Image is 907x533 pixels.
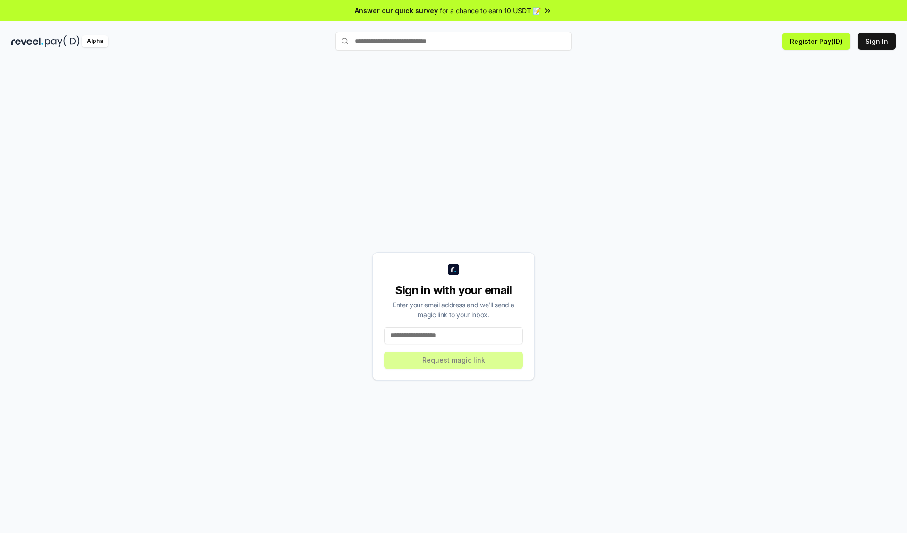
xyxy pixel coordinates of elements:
span: Answer our quick survey [355,6,438,16]
div: Enter your email address and we’ll send a magic link to your inbox. [384,300,523,320]
span: for a chance to earn 10 USDT 📝 [440,6,541,16]
img: logo_small [448,264,459,275]
img: pay_id [45,35,80,47]
div: Sign in with your email [384,283,523,298]
button: Register Pay(ID) [782,33,850,50]
div: Alpha [82,35,108,47]
button: Sign In [858,33,896,50]
img: reveel_dark [11,35,43,47]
